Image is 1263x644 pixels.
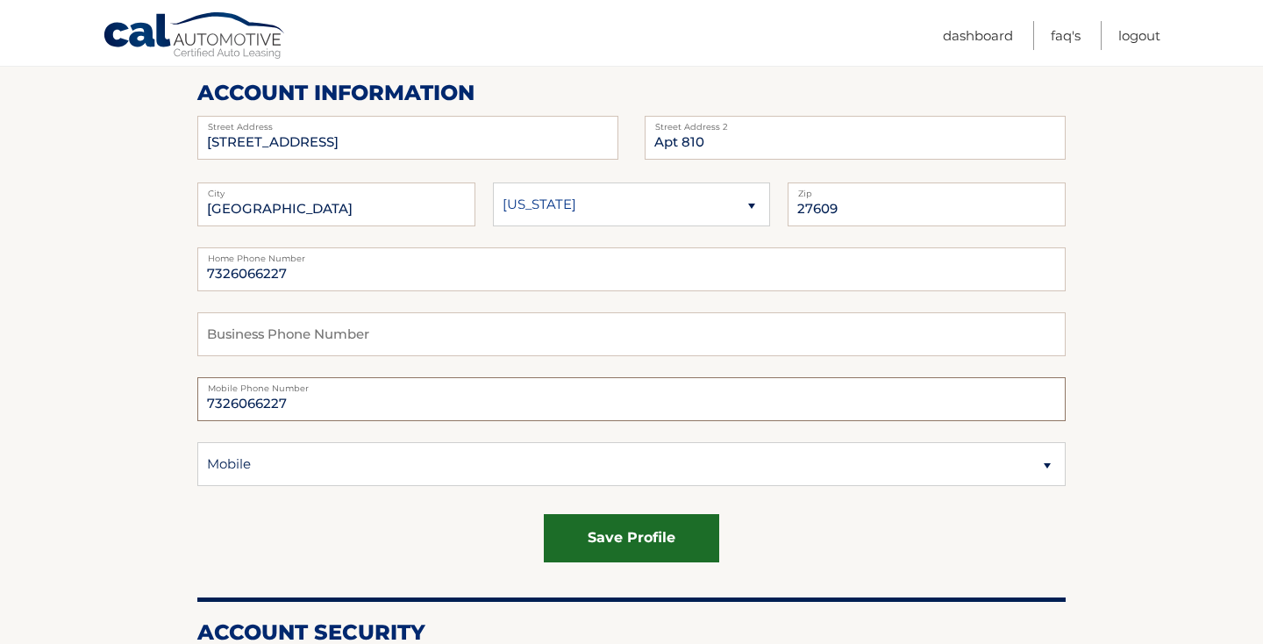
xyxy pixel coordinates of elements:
label: Mobile Phone Number [197,377,1066,391]
label: City [197,182,475,197]
button: save profile [544,514,719,562]
input: Street Address 2 [645,116,1066,160]
label: Home Phone Number [197,247,1066,261]
input: City [197,182,475,226]
a: Cal Automotive [103,11,287,62]
label: Street Address 2 [645,116,1066,130]
input: Business Phone Number [197,312,1066,356]
a: FAQ's [1051,21,1081,50]
label: Street Address [197,116,618,130]
input: Mobile Phone Number [197,377,1066,421]
h2: account information [197,80,1066,106]
label: Zip [788,182,1066,197]
a: Dashboard [943,21,1013,50]
input: Street Address 2 [197,116,618,160]
a: Logout [1118,21,1160,50]
input: Zip [788,182,1066,226]
input: Home Phone Number [197,247,1066,291]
